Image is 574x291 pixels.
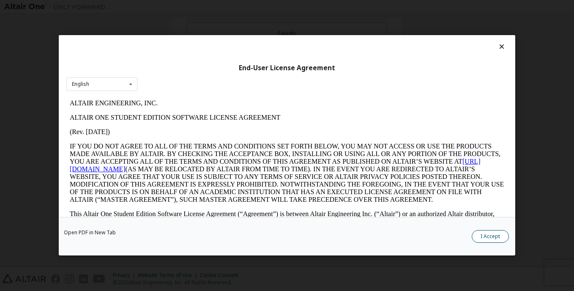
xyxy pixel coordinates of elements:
p: IF YOU DO NOT AGREE TO ALL OF THE TERMS AND CONDITIONS SET FORTH BELOW, YOU MAY NOT ACCESS OR USE... [3,47,438,107]
p: This Altair One Student Edition Software License Agreement (“Agreement”) is between Altair Engine... [3,114,438,145]
div: End-User License Agreement [66,64,508,72]
p: ALTAIR ONE STUDENT EDITION SOFTWARE LICENSE AGREEMENT [3,18,438,25]
button: I Accept [472,231,509,243]
a: [URL][DOMAIN_NAME] [3,62,414,77]
p: ALTAIR ENGINEERING, INC. [3,3,438,11]
a: Open PDF in New Tab [64,231,116,236]
p: (Rev. [DATE]) [3,32,438,40]
div: English [72,82,89,87]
